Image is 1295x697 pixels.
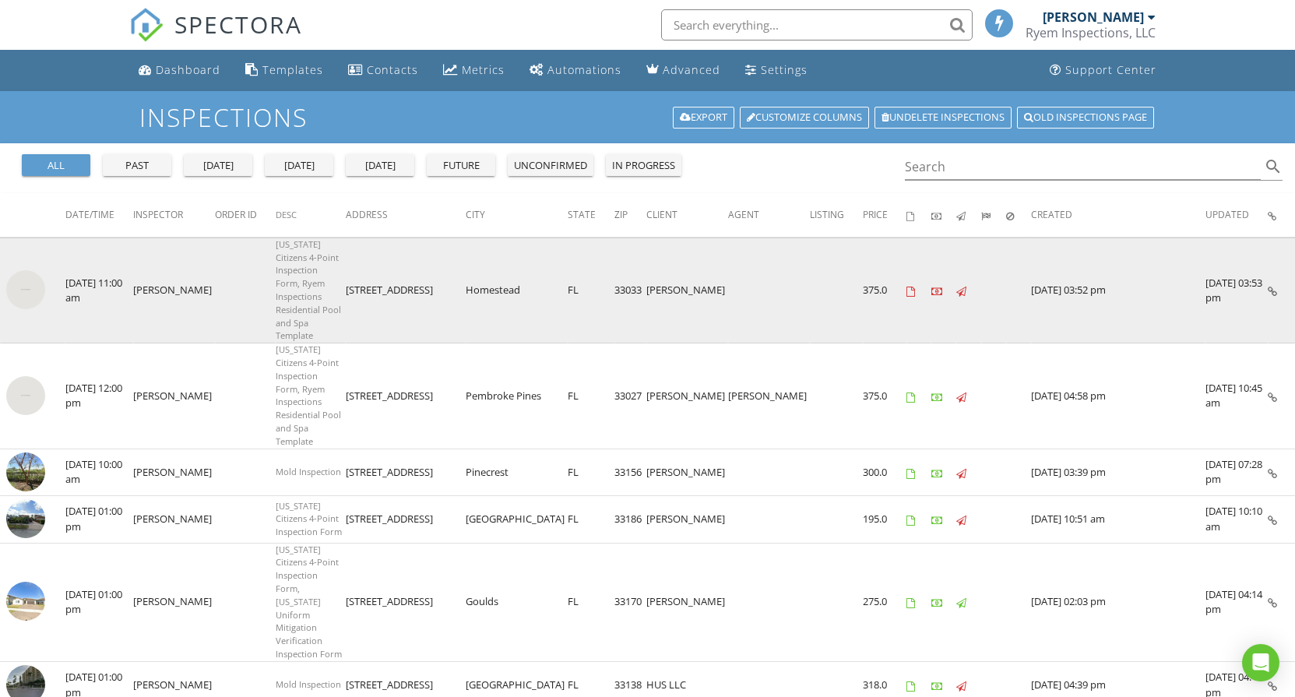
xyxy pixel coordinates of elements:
[65,208,114,221] span: Date/Time
[346,343,466,449] td: [STREET_ADDRESS]
[466,543,568,661] td: Goulds
[646,208,677,221] span: Client
[133,496,215,544] td: [PERSON_NAME]
[427,154,495,176] button: future
[276,343,341,447] span: [US_STATE] Citizens 4-Point Inspection Form, Ryem Inspections Residential Pool and Spa Template
[1205,193,1268,237] th: Updated: Not sorted.
[614,543,646,661] td: 33170
[614,208,628,221] span: Zip
[612,158,675,174] div: in progress
[1031,543,1205,661] td: [DATE] 02:03 pm
[346,496,466,544] td: [STREET_ADDRESS]
[276,209,297,220] span: Desc
[568,208,596,221] span: State
[1031,343,1205,449] td: [DATE] 04:58 pm
[568,496,614,544] td: FL
[906,193,931,237] th: Agreements signed: Not sorted.
[265,154,333,176] button: [DATE]
[156,62,220,77] div: Dashboard
[129,8,164,42] img: The Best Home Inspection Software - Spectora
[661,9,973,40] input: Search everything...
[133,208,183,221] span: Inspector
[614,449,646,496] td: 33156
[728,193,810,237] th: Agent: Not sorted.
[22,154,90,176] button: all
[1026,25,1156,40] div: Ryem Inspections, LLC
[174,8,302,40] span: SPECTORA
[614,193,646,237] th: Zip: Not sorted.
[606,154,681,176] button: in progress
[874,107,1012,128] a: Undelete inspections
[133,449,215,496] td: [PERSON_NAME]
[367,62,418,77] div: Contacts
[6,452,45,491] img: streetview
[568,193,614,237] th: State: Not sorted.
[568,543,614,661] td: FL
[863,238,906,343] td: 375.0
[466,343,568,449] td: Pembroke Pines
[810,193,863,237] th: Listing: Not sorted.
[1017,107,1154,128] a: Old inspections page
[514,158,587,174] div: unconfirmed
[568,343,614,449] td: FL
[466,496,568,544] td: [GEOGRAPHIC_DATA]
[981,193,1006,237] th: Submitted: Not sorted.
[65,193,133,237] th: Date/Time: Not sorted.
[346,449,466,496] td: [STREET_ADDRESS]
[863,208,888,221] span: Price
[239,56,329,85] a: Templates
[508,154,593,176] button: unconfirmed
[346,208,388,221] span: Address
[346,154,414,176] button: [DATE]
[646,496,728,544] td: [PERSON_NAME]
[6,499,45,538] img: streetview
[1031,193,1205,237] th: Created: Not sorted.
[276,544,342,660] span: [US_STATE] Citizens 4-Point Inspection Form, [US_STATE] Uniform Mitigation Verification Inspectio...
[1205,543,1268,661] td: [DATE] 04:14 pm
[184,154,252,176] button: [DATE]
[65,543,133,661] td: [DATE] 01:00 pm
[1031,449,1205,496] td: [DATE] 03:39 pm
[346,193,466,237] th: Address: Not sorted.
[1031,238,1205,343] td: [DATE] 03:52 pm
[740,107,869,128] a: Customize Columns
[65,343,133,449] td: [DATE] 12:00 pm
[1205,238,1268,343] td: [DATE] 03:53 pm
[1006,193,1031,237] th: Canceled: Not sorted.
[65,449,133,496] td: [DATE] 10:00 am
[65,238,133,343] td: [DATE] 11:00 am
[276,193,346,237] th: Desc: Not sorted.
[646,238,728,343] td: [PERSON_NAME]
[1242,644,1279,681] div: Open Intercom Messenger
[6,582,45,621] img: streetview
[437,56,511,85] a: Metrics
[614,496,646,544] td: 33186
[6,376,45,415] img: streetview
[276,466,341,477] span: Mold Inspection
[65,496,133,544] td: [DATE] 01:00 pm
[139,104,1156,131] h1: Inspections
[1205,208,1249,221] span: Updated
[132,56,227,85] a: Dashboard
[276,238,341,342] span: [US_STATE] Citizens 4-Point Inspection Form, Ryem Inspections Residential Pool and Spa Template
[646,543,728,661] td: [PERSON_NAME]
[342,56,424,85] a: Contacts
[728,208,759,221] span: Agent
[109,158,165,174] div: past
[810,208,844,221] span: Listing
[133,238,215,343] td: [PERSON_NAME]
[190,158,246,174] div: [DATE]
[466,208,485,221] span: City
[352,158,408,174] div: [DATE]
[728,343,810,449] td: [PERSON_NAME]
[1031,208,1072,221] span: Created
[276,678,341,690] span: Mold Inspection
[1268,193,1295,237] th: Inspection Details: Not sorted.
[1205,496,1268,544] td: [DATE] 10:10 am
[640,56,727,85] a: Advanced
[863,343,906,449] td: 375.0
[28,158,84,174] div: all
[133,193,215,237] th: Inspector: Not sorted.
[523,56,628,85] a: Automations (Basic)
[568,449,614,496] td: FL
